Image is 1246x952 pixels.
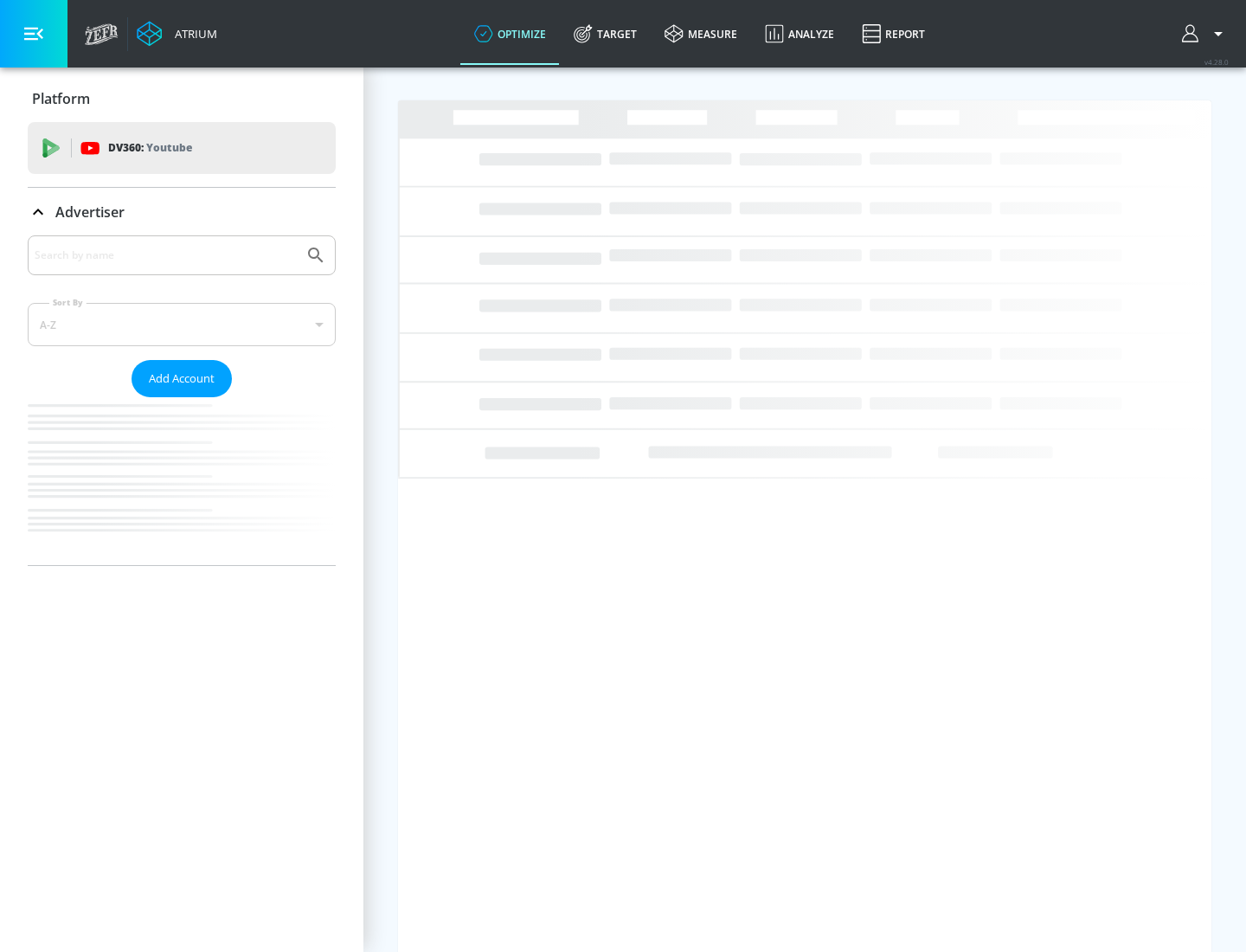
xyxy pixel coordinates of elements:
[28,235,336,565] div: Advertiser
[55,203,125,222] p: Advertiser
[32,89,90,108] p: Platform
[28,188,336,236] div: Advertiser
[460,3,560,65] a: optimize
[560,3,651,65] a: Target
[848,3,939,65] a: Report
[1204,57,1229,67] span: v 4.28.0
[149,369,215,389] span: Add Account
[651,3,751,65] a: measure
[132,360,232,397] button: Add Account
[146,138,192,157] p: Youtube
[28,397,336,565] nav: list of Advertiser
[751,3,848,65] a: Analyze
[28,122,336,174] div: DV360: Youtube
[49,297,87,308] label: Sort By
[28,303,336,346] div: A-Z
[137,21,217,47] a: Atrium
[168,26,217,42] div: Atrium
[108,138,192,158] p: DV360:
[28,74,336,123] div: Platform
[35,244,297,267] input: Search by name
